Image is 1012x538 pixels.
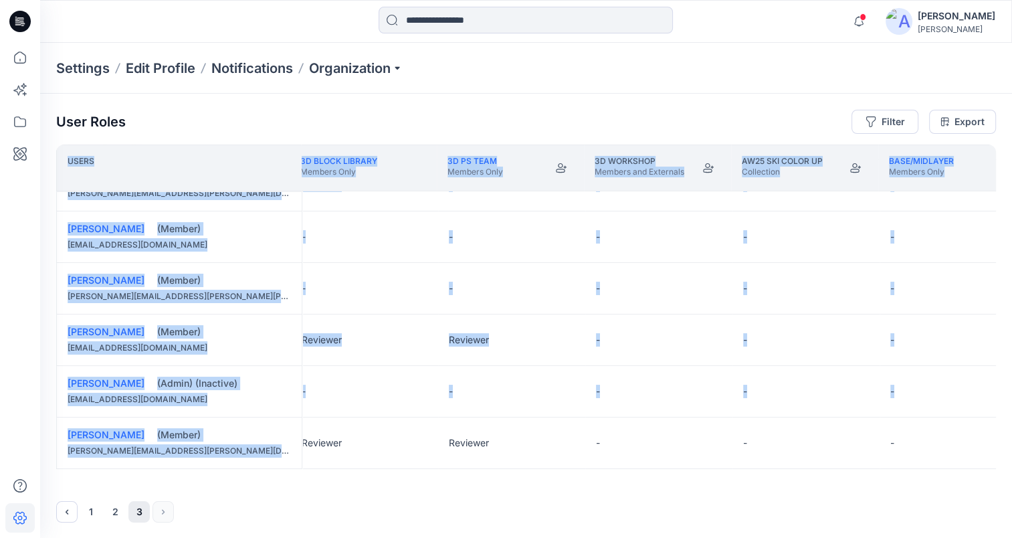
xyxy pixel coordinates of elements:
button: Filter [851,110,918,134]
p: - [596,230,600,244]
p: - [302,230,306,244]
p: - [890,230,894,244]
button: Join [843,156,868,180]
p: - [743,385,747,398]
a: [PERSON_NAME] [68,274,144,286]
p: Collection [742,167,823,177]
p: Settings [56,59,110,78]
p: - [890,282,894,295]
button: 2 [104,501,126,523]
div: (Admin) (Inactive) [157,377,291,390]
p: - [890,333,894,347]
a: [PERSON_NAME] [68,429,144,440]
a: Edit Profile [126,59,195,78]
p: - [449,385,453,398]
p: Reviewer [449,333,489,347]
img: avatar [886,8,912,35]
p: Members and Externals [595,167,684,177]
div: (Member) [157,325,291,339]
button: Become Moderator [549,156,573,180]
div: [EMAIL_ADDRESS][DOMAIN_NAME] [68,238,291,252]
button: Join [696,156,720,180]
p: - [743,333,747,347]
p: Reviewer [449,436,489,450]
a: 3D BLOCK LIBRARY [300,156,377,166]
p: - [890,385,894,398]
button: 1 [80,501,102,523]
button: Previous [56,501,78,523]
p: - [596,333,600,347]
p: Members Only [300,167,377,177]
a: 3D PS TEAM [447,156,497,166]
p: - [302,282,306,295]
div: [PERSON_NAME][EMAIL_ADDRESS][PERSON_NAME][DOMAIN_NAME] [68,187,291,200]
a: [PERSON_NAME] [68,377,144,389]
div: [PERSON_NAME] [918,8,995,24]
a: [PERSON_NAME] [68,223,144,234]
p: - [743,436,747,450]
div: [EMAIL_ADDRESS][DOMAIN_NAME] [68,393,291,406]
p: Users [68,156,94,180]
p: - [449,282,453,295]
div: (Member) [157,274,291,287]
p: Reviewer [302,333,342,347]
p: - [743,282,747,295]
a: Export [929,110,996,134]
p: - [743,230,747,244]
p: Members Only [889,167,954,177]
div: (Member) [157,428,291,442]
div: (Member) [157,222,291,236]
p: - [596,436,600,450]
a: [PERSON_NAME] [68,326,144,337]
div: [PERSON_NAME] [918,24,995,34]
p: - [596,385,600,398]
p: AW25 Ski color up [742,156,823,167]
p: - [449,230,453,244]
a: Base/Midlayer [889,156,954,166]
a: Notifications [211,59,293,78]
p: - [890,436,894,450]
div: [PERSON_NAME][EMAIL_ADDRESS][PERSON_NAME][PERSON_NAME][DOMAIN_NAME] [68,290,291,303]
p: - [302,385,306,398]
p: 3D workshop [595,156,684,167]
p: Members Only [447,167,503,177]
p: User Roles [56,114,126,130]
p: Reviewer [302,436,342,450]
div: [PERSON_NAME][EMAIL_ADDRESS][PERSON_NAME][DOMAIN_NAME] [68,444,291,458]
div: [EMAIL_ADDRESS][DOMAIN_NAME] [68,341,291,355]
p: - [596,282,600,295]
